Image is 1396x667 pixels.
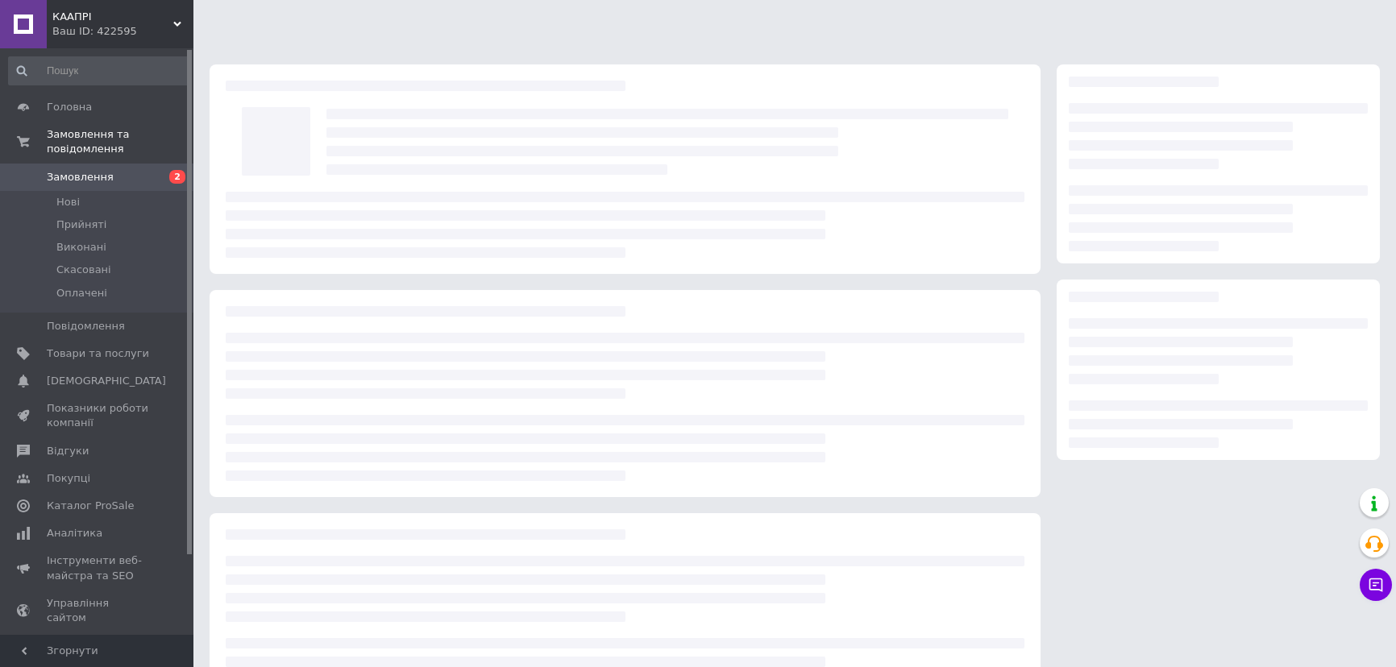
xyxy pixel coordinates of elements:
[47,319,125,333] span: Повідомлення
[56,195,80,209] span: Нові
[47,444,89,458] span: Відгуки
[47,553,149,582] span: Інструменти веб-майстра та SEO
[47,401,149,430] span: Показники роботи компанії
[1360,569,1392,601] button: Чат з покупцем
[47,346,149,361] span: Товари та послуги
[56,286,107,300] span: Оплачені
[169,170,185,184] span: 2
[56,217,106,232] span: Прийняті
[47,471,90,486] span: Покупці
[47,374,166,388] span: [DEMOGRAPHIC_DATA]
[8,56,189,85] input: Пошук
[56,240,106,255] span: Виконані
[47,100,92,114] span: Головна
[52,10,173,24] span: КААПРІ
[47,596,149,625] span: Управління сайтом
[47,170,114,184] span: Замовлення
[47,127,193,156] span: Замовлення та повідомлення
[47,499,134,513] span: Каталог ProSale
[47,526,102,541] span: Аналітика
[52,24,193,39] div: Ваш ID: 422595
[56,263,111,277] span: Скасовані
